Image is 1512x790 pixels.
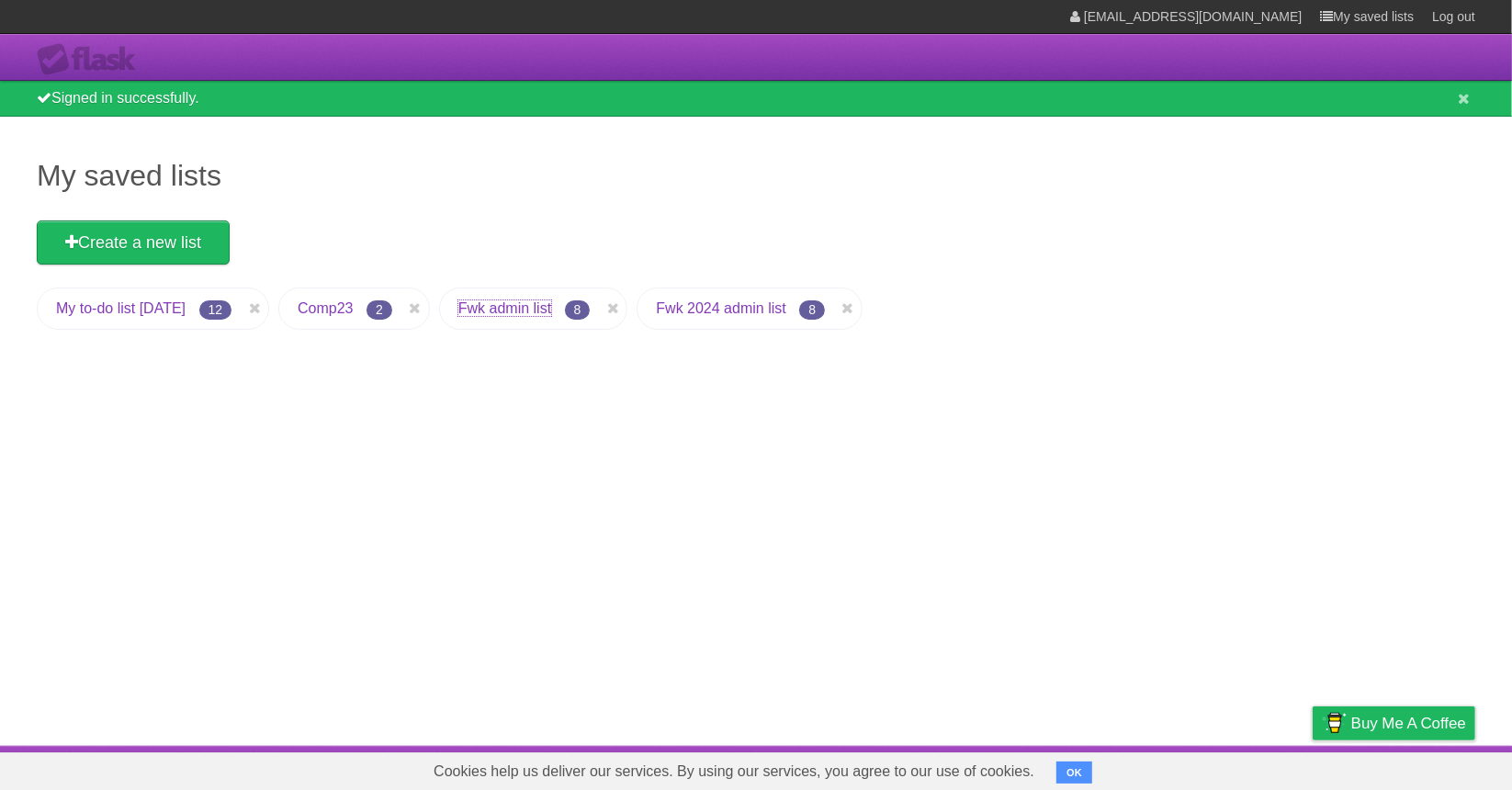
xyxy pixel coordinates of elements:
[1056,762,1092,784] button: OK
[458,300,551,316] a: Fwk admin list
[37,220,230,265] a: Create a new list
[1226,750,1267,785] a: Terms
[1351,707,1466,739] span: Buy me a coffee
[298,300,353,316] a: Comp23
[1129,750,1203,785] a: Developers
[565,300,591,320] span: 8
[37,43,147,76] div: Flask
[1360,750,1475,785] a: Suggest a feature
[799,300,825,320] span: 8
[1068,750,1107,785] a: About
[37,153,1475,197] h1: My saved lists
[56,300,186,316] a: My to-do list [DATE]
[1289,750,1337,785] a: Privacy
[199,300,232,320] span: 12
[656,300,785,316] a: Fwk 2024 admin list
[1313,706,1475,740] a: Buy me a coffee
[415,753,1053,790] span: Cookies help us deliver our services. By using our services, you agree to our use of cookies.
[367,300,392,320] span: 2
[1322,707,1347,739] img: Buy me a coffee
